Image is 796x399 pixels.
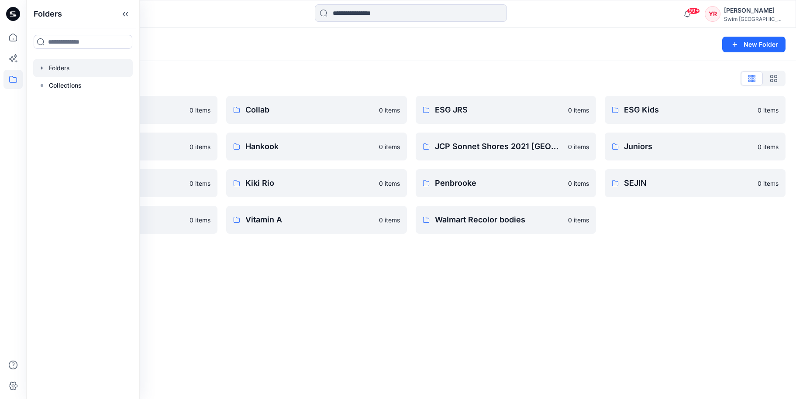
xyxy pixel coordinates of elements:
[379,142,400,151] p: 0 items
[416,169,596,197] a: Penbrooke0 items
[687,7,700,14] span: 99+
[758,179,779,188] p: 0 items
[245,140,374,153] p: Hankook
[416,206,596,234] a: Walmart Recolor bodies0 items
[379,179,400,188] p: 0 items
[190,215,210,225] p: 0 items
[245,214,374,226] p: Vitamin A
[226,169,407,197] a: Kiki Rio0 items
[568,215,589,225] p: 0 items
[605,96,786,124] a: ESG Kids0 items
[435,104,563,116] p: ESG JRS
[435,177,563,189] p: Penbrooke
[379,215,400,225] p: 0 items
[568,142,589,151] p: 0 items
[624,104,752,116] p: ESG Kids
[190,142,210,151] p: 0 items
[605,169,786,197] a: SEJIN0 items
[435,214,563,226] p: Walmart Recolor bodies
[49,80,82,91] p: Collections
[416,96,596,124] a: ESG JRS0 items
[624,140,752,153] p: Juniors
[379,106,400,115] p: 0 items
[724,16,785,22] div: Swim [GEOGRAPHIC_DATA]
[226,133,407,160] a: Hankook0 items
[758,142,779,151] p: 0 items
[705,6,720,22] div: YR
[568,179,589,188] p: 0 items
[226,206,407,234] a: Vitamin A0 items
[416,133,596,160] a: JCP Sonnet Shores 2021 [GEOGRAPHIC_DATA]0 items
[758,106,779,115] p: 0 items
[722,37,786,52] button: New Folder
[245,177,374,189] p: Kiki Rio
[226,96,407,124] a: Collab0 items
[190,106,210,115] p: 0 items
[190,179,210,188] p: 0 items
[245,104,374,116] p: Collab
[724,5,785,16] div: [PERSON_NAME]
[624,177,752,189] p: SEJIN
[568,106,589,115] p: 0 items
[605,133,786,160] a: Juniors0 items
[435,140,563,153] p: JCP Sonnet Shores 2021 [GEOGRAPHIC_DATA]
